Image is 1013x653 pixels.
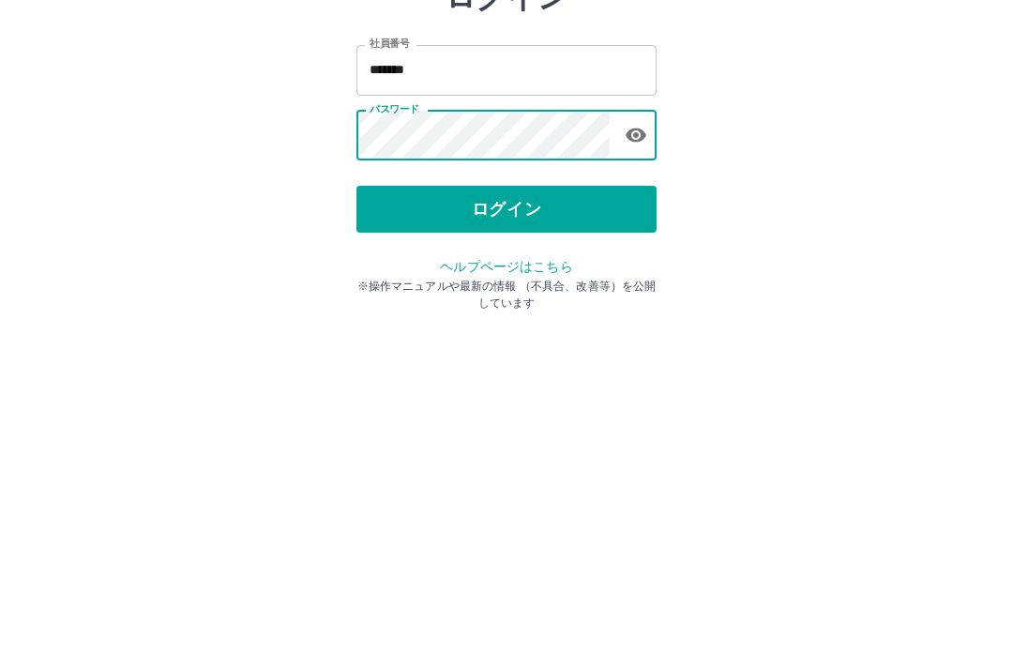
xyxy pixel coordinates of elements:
[440,398,572,413] a: ヘルプページはこちら
[370,175,409,190] label: 社員番号
[356,325,657,372] button: ログイン
[356,417,657,450] p: ※操作マニュアルや最新の情報 （不具合、改善等）を公開しています
[446,118,568,154] h2: ログイン
[370,241,419,255] label: パスワード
